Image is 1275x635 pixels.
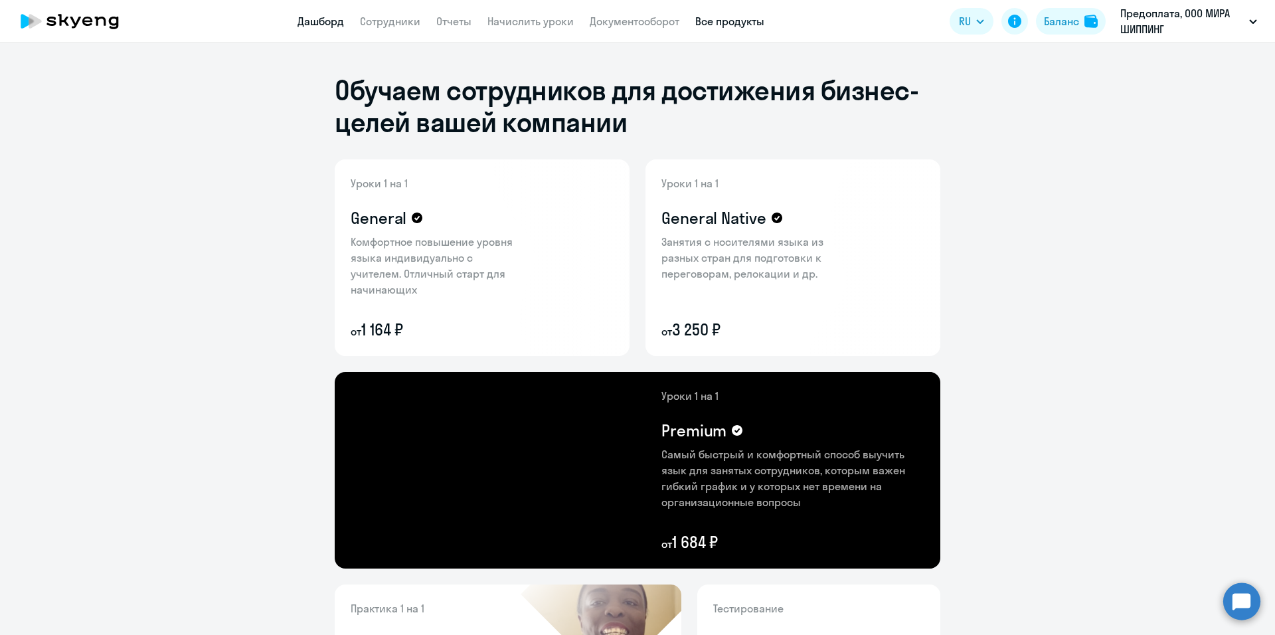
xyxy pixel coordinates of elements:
p: 1 684 ₽ [661,531,924,553]
a: Дашборд [297,15,344,28]
small: от [661,537,672,551]
p: Комфортное повышение уровня языка индивидуально с учителем. Отличный старт для начинающих [351,234,523,298]
p: Практика 1 на 1 [351,600,537,616]
a: Все продукты [695,15,764,28]
p: 1 164 ₽ [351,319,523,340]
p: Самый быстрый и комфортный способ выучить язык для занятых сотрудников, которым важен гибкий граф... [661,446,924,510]
button: RU [950,8,993,35]
span: RU [959,13,971,29]
a: Начислить уроки [487,15,574,28]
button: Балансbalance [1036,8,1106,35]
h1: Обучаем сотрудников для достижения бизнес-целей вашей компании [335,74,940,138]
p: Уроки 1 на 1 [351,175,523,191]
h4: Premium [661,420,726,441]
p: Тестирование [713,600,924,616]
img: general-native-content-bg.png [645,159,855,356]
h4: General Native [661,207,766,228]
p: 3 250 ₽ [661,319,834,340]
small: от [351,325,361,338]
h4: General [351,207,406,228]
p: Предоплата, ООО МИРА ШИППИНГ [1120,5,1244,37]
a: Отчеты [436,15,471,28]
img: premium-content-bg.png [477,372,940,569]
small: от [661,325,672,338]
div: Баланс [1044,13,1079,29]
img: general-content-bg.png [335,159,535,356]
p: Занятия с носителями языка из разных стран для подготовки к переговорам, релокации и др. [661,234,834,282]
a: Документооборот [590,15,679,28]
p: Уроки 1 на 1 [661,388,924,404]
button: Предоплата, ООО МИРА ШИППИНГ [1114,5,1264,37]
img: balance [1084,15,1098,28]
p: Уроки 1 на 1 [661,175,834,191]
a: Сотрудники [360,15,420,28]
